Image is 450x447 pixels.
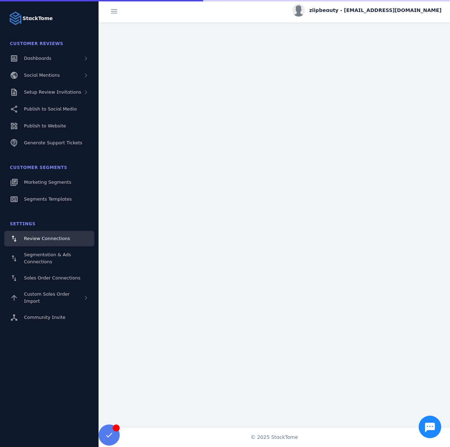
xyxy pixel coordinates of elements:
a: Review Connections [4,231,94,246]
span: Settings [10,221,36,226]
button: ziipbeauty - [EMAIL_ADDRESS][DOMAIN_NAME] [292,4,442,17]
img: profile.jpg [292,4,305,17]
span: Customer Reviews [10,41,63,46]
a: Sales Order Connections [4,270,94,286]
span: Segments Templates [24,196,72,202]
span: Dashboards [24,56,51,61]
span: Marketing Segments [24,180,71,185]
a: Generate Support Tickets [4,135,94,151]
strong: StackTome [23,15,53,22]
span: Custom Sales Order Import [24,291,70,304]
span: Publish to Website [24,123,66,128]
span: Review Connections [24,236,70,241]
a: Community Invite [4,310,94,325]
span: Customer Segments [10,165,67,170]
img: Logo image [8,11,23,25]
span: Sales Order Connections [24,275,80,281]
span: Community Invite [24,315,65,320]
a: Publish to Website [4,118,94,134]
span: Publish to Social Media [24,106,77,112]
a: Segmentation & Ads Connections [4,248,94,269]
a: Marketing Segments [4,175,94,190]
a: Segments Templates [4,191,94,207]
span: Social Mentions [24,73,60,78]
a: Publish to Social Media [4,101,94,117]
span: Setup Review Invitations [24,89,81,95]
span: © 2025 StackTome [251,434,298,441]
span: ziipbeauty - [EMAIL_ADDRESS][DOMAIN_NAME] [309,7,442,14]
span: Segmentation & Ads Connections [24,252,71,264]
span: Generate Support Tickets [24,140,82,145]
